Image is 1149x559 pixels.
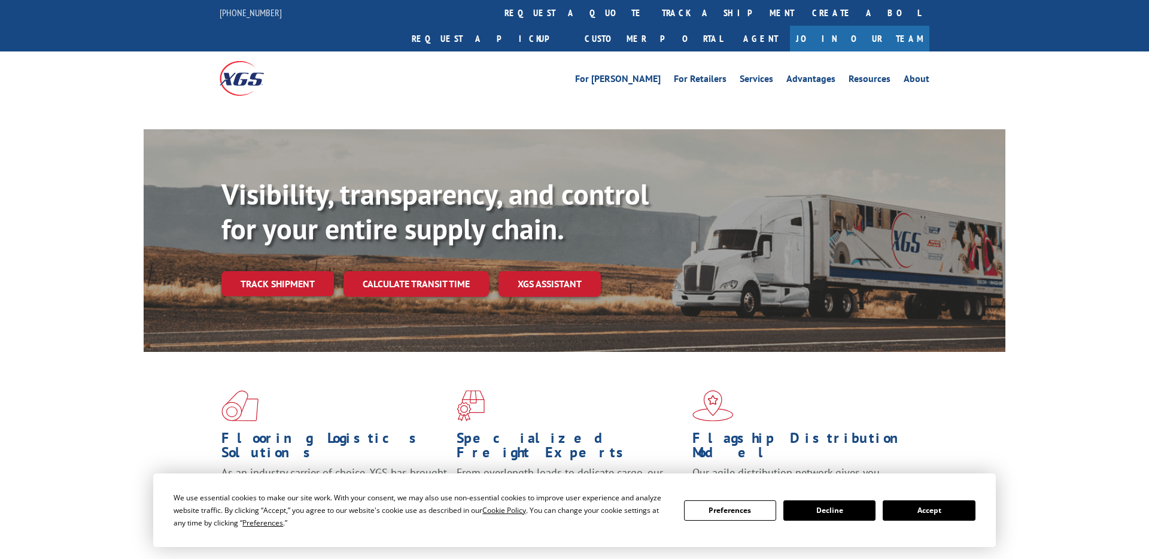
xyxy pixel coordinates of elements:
[221,271,334,296] a: Track shipment
[904,74,929,87] a: About
[783,500,876,521] button: Decline
[731,26,790,51] a: Agent
[221,390,259,421] img: xgs-icon-total-supply-chain-intelligence-red
[457,431,683,466] h1: Specialized Freight Experts
[674,74,727,87] a: For Retailers
[242,518,283,528] span: Preferences
[684,500,776,521] button: Preferences
[220,7,282,19] a: [PHONE_NUMBER]
[740,74,773,87] a: Services
[692,431,919,466] h1: Flagship Distribution Model
[576,26,731,51] a: Customer Portal
[883,500,975,521] button: Accept
[403,26,576,51] a: Request a pickup
[575,74,661,87] a: For [PERSON_NAME]
[344,271,489,297] a: Calculate transit time
[457,390,485,421] img: xgs-icon-focused-on-flooring-red
[221,175,649,247] b: Visibility, transparency, and control for your entire supply chain.
[153,473,996,547] div: Cookie Consent Prompt
[457,466,683,519] p: From overlength loads to delicate cargo, our experienced staff knows the best way to move your fr...
[221,466,447,508] span: As an industry carrier of choice, XGS has brought innovation and dedication to flooring logistics...
[498,271,601,297] a: XGS ASSISTANT
[692,466,913,494] span: Our agile distribution network gives you nationwide inventory management on demand.
[786,74,835,87] a: Advantages
[692,390,734,421] img: xgs-icon-flagship-distribution-model-red
[221,431,448,466] h1: Flooring Logistics Solutions
[174,491,669,529] div: We use essential cookies to make our site work. With your consent, we may also use non-essential ...
[790,26,929,51] a: Join Our Team
[849,74,890,87] a: Resources
[482,505,526,515] span: Cookie Policy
